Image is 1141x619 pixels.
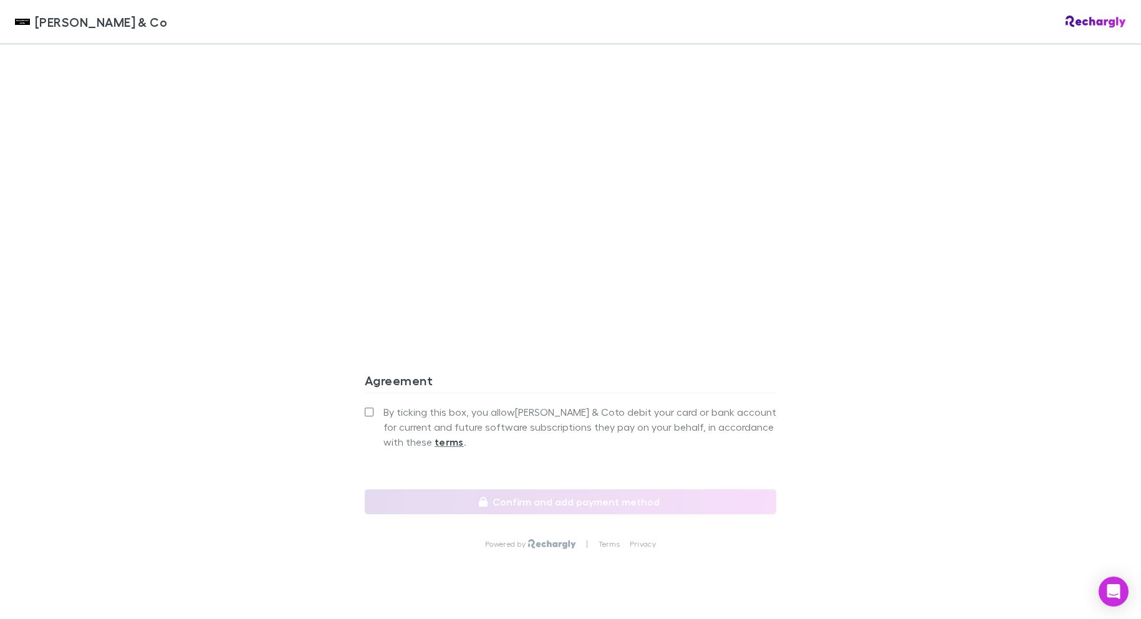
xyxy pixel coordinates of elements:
img: Shaddock & Co's Logo [15,14,30,29]
span: By ticking this box, you allow [PERSON_NAME] & Co to debit your card or bank account for current ... [383,405,776,449]
img: Rechargly Logo [1066,16,1126,28]
p: | [586,539,588,549]
span: [PERSON_NAME] & Co [35,12,167,31]
img: Rechargly Logo [528,539,576,549]
p: Powered by [485,539,528,549]
a: Terms [599,539,620,549]
iframe: Secure address input frame [362,28,779,315]
button: Confirm and add payment method [365,489,776,514]
strong: terms [435,436,464,448]
div: Open Intercom Messenger [1099,577,1129,607]
h3: Agreement [365,373,776,393]
a: Privacy [630,539,656,549]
